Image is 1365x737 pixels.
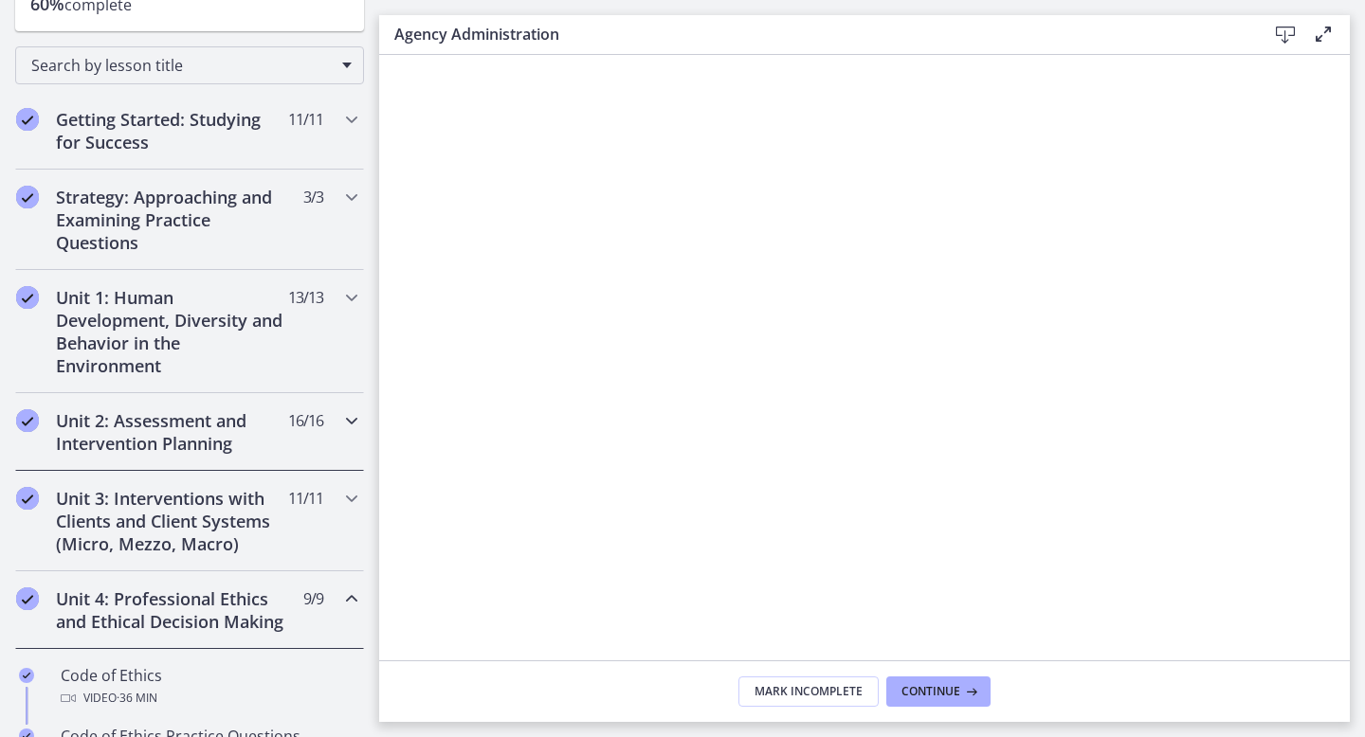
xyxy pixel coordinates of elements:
[16,186,39,208] i: Completed
[755,684,863,699] span: Mark Incomplete
[886,676,991,707] button: Continue
[56,286,287,377] h2: Unit 1: Human Development, Diversity and Behavior in the Environment
[15,46,364,84] div: Search by lesson title
[56,587,287,633] h2: Unit 4: Professional Ethics and Ethical Decision Making
[56,186,287,254] h2: Strategy: Approaching and Examining Practice Questions
[901,684,960,699] span: Continue
[303,587,323,610] span: 9 / 9
[19,668,34,683] i: Completed
[394,23,1236,45] h3: Agency Administration
[117,687,157,710] span: · 36 min
[288,409,323,432] span: 16 / 16
[288,286,323,309] span: 13 / 13
[31,55,333,76] span: Search by lesson title
[16,587,39,610] i: Completed
[288,108,323,131] span: 11 / 11
[303,186,323,208] span: 3 / 3
[56,487,287,555] h2: Unit 3: Interventions with Clients and Client Systems (Micro, Mezzo, Macro)
[288,487,323,510] span: 11 / 11
[16,487,39,510] i: Completed
[56,409,287,455] h2: Unit 2: Assessment and Intervention Planning
[738,676,879,707] button: Mark Incomplete
[56,108,287,153] h2: Getting Started: Studying for Success
[61,664,356,710] div: Code of Ethics
[16,286,39,309] i: Completed
[61,687,356,710] div: Video
[16,108,39,131] i: Completed
[16,409,39,432] i: Completed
